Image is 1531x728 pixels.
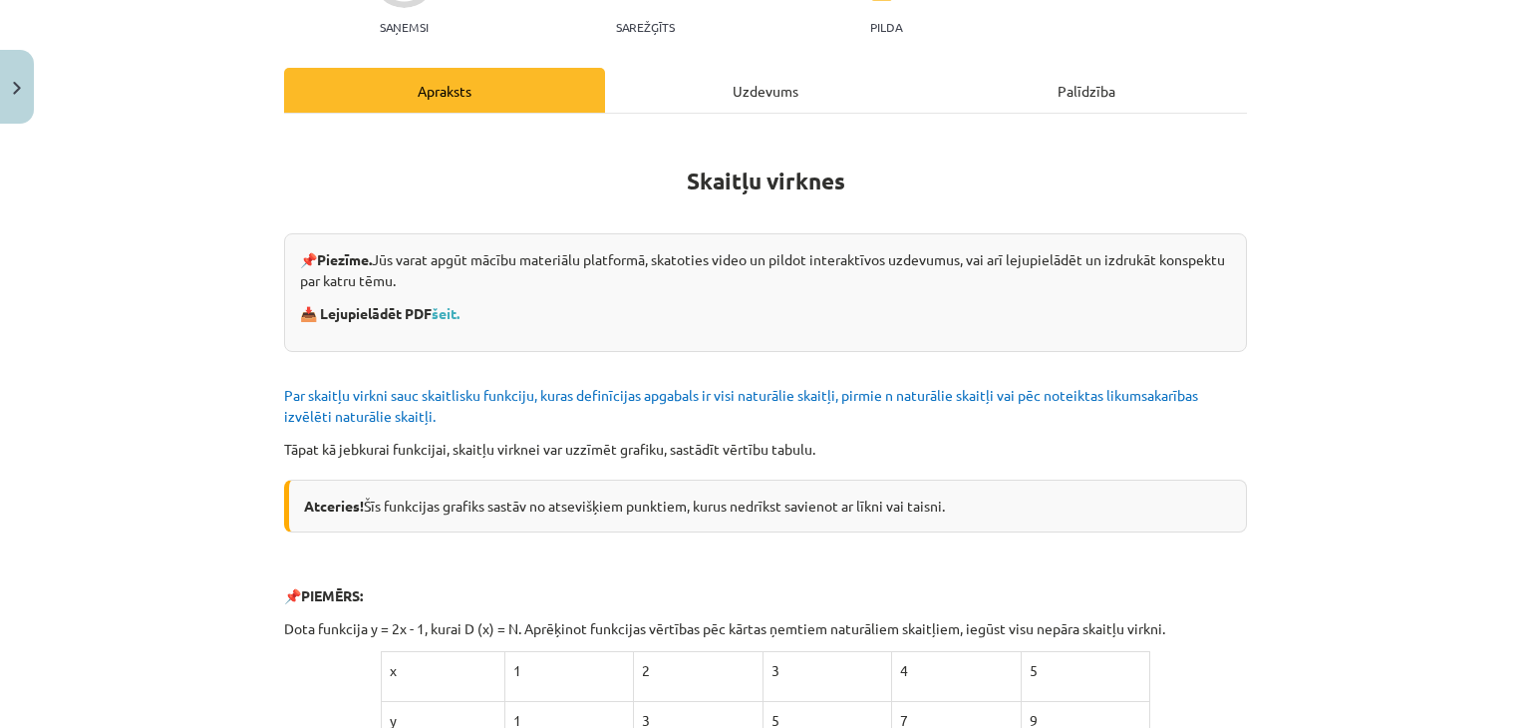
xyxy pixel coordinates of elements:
div: Palīdzība [926,68,1247,113]
p: 2 [642,660,754,681]
p: Saņemsi [372,20,437,34]
div: Uzdevums [605,68,926,113]
a: šeit. [432,304,459,322]
b: Skaitļu virknes [687,167,845,195]
span: Par skaitļu virkni sauc skaitlisku funkciju, kuras definīcijas apgabals ir visi naturālie skaitļi... [284,386,1198,425]
p: 5 [1030,660,1142,681]
p: Tāpat kā jebkurai funkcijai, skaitļu virknei var uzzīmēt grafiku, sastādīt vērtību tabulu. [284,439,1247,460]
p: 📌 [284,585,1247,606]
p: Sarežģīts [616,20,675,34]
b: Atceries! [304,497,364,515]
div: Šīs funkcijas grafiks sastāv no atsevišķiem punktiem, kurus nedrīkst savienot ar līkni vai taisni. [284,480,1247,533]
b: PIEMĒRS: [301,586,363,604]
div: Apraksts [284,68,605,113]
p: 1 [513,660,625,681]
strong: 📥 Lejupielādēt PDF [300,304,462,322]
p: Dota funkcija y = 2x - 1, kurai D (x) = N. Aprēķinot funkcijas vērtības pēc kārtas ņemtiem naturā... [284,618,1247,639]
p: 📌 Jūs varat apgūt mācību materiālu platformā, skatoties video un pildot interaktīvos uzdevumus, v... [300,249,1231,291]
p: 3 [771,660,883,681]
strong: Piezīme. [317,250,372,268]
p: pilda [870,20,902,34]
p: 4 [900,660,1012,681]
img: icon-close-lesson-0947bae3869378f0d4975bcd49f059093ad1ed9edebbc8119c70593378902aed.svg [13,82,21,95]
p: x [390,660,496,681]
